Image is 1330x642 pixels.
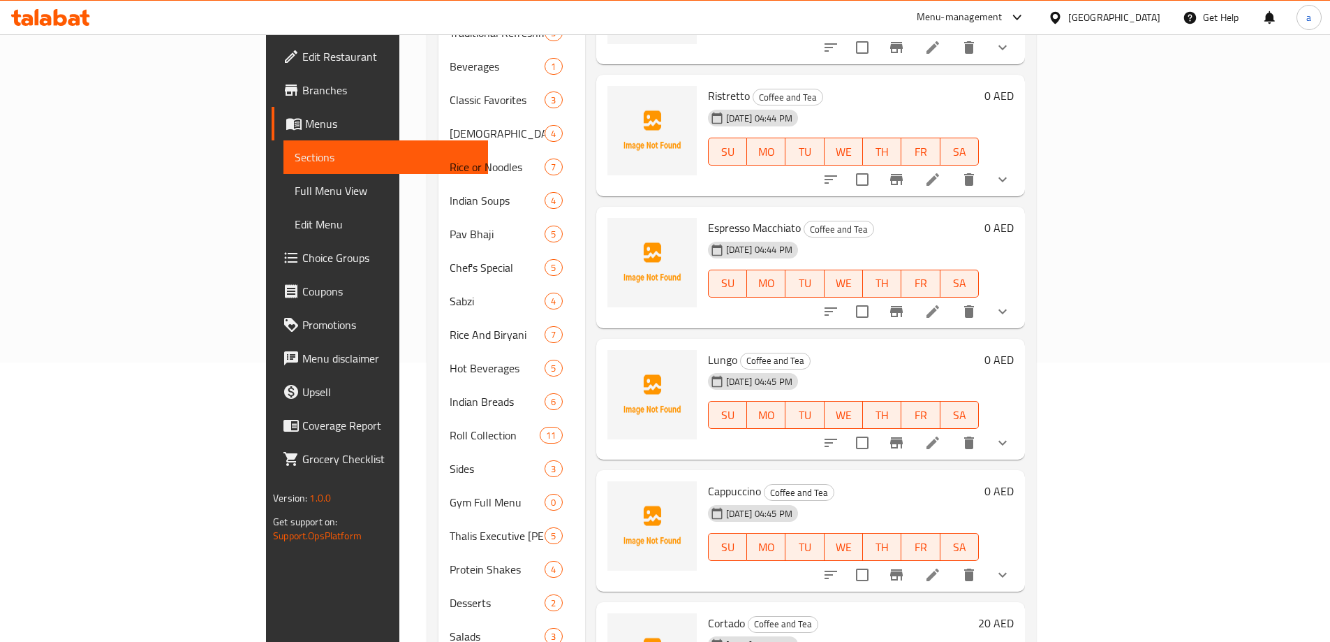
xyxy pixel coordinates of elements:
[545,127,561,140] span: 4
[708,138,747,166] button: SU
[545,362,561,375] span: 5
[305,115,477,132] span: Menus
[946,405,973,425] span: SA
[994,303,1011,320] svg: Show Choices
[545,328,561,342] span: 7
[283,207,488,241] a: Edit Menu
[721,243,798,256] span: [DATE] 04:44 PM
[450,226,545,242] span: Pav Bhaji
[450,192,545,209] div: Indian Soups
[545,460,562,477] div: items
[986,426,1019,460] button: show more
[545,395,561,409] span: 6
[924,435,941,451] a: Edit menu item
[869,142,896,162] span: TH
[984,218,1014,238] h6: 0 AED
[940,270,979,298] button: SA
[272,40,488,73] a: Edit Restaurant
[607,350,697,439] img: Lungo
[714,405,741,425] span: SU
[907,537,934,557] span: FR
[994,435,1011,451] svg: Show Choices
[302,350,477,367] span: Menu disclaimer
[272,241,488,275] a: Choice Groups
[924,171,941,188] a: Edit menu item
[748,616,818,632] span: Coffee and Tea
[714,537,741,557] span: SU
[438,83,585,117] div: Classic Favorites3
[450,92,545,108] span: Classic Favorites
[952,163,986,196] button: delete
[984,350,1014,370] h6: 0 AED
[450,527,545,544] span: Thalis Executive [PERSON_NAME]
[708,613,745,634] span: Cortado
[295,182,477,199] span: Full Menu View
[952,31,986,64] button: delete
[901,533,940,561] button: FR
[814,558,848,592] button: sort-choices
[450,293,545,309] span: Sabzi
[791,273,818,293] span: TU
[545,530,561,543] span: 5
[830,142,857,162] span: WE
[283,140,488,174] a: Sections
[545,226,562,242] div: items
[708,217,801,238] span: Espresso Macchiato
[540,429,561,442] span: 11
[302,451,477,467] span: Grocery Checklist
[545,125,562,142] div: items
[545,594,562,611] div: items
[986,163,1019,196] button: show more
[545,228,561,241] span: 5
[438,486,585,519] div: Gym Full Menu0
[863,138,901,166] button: TH
[273,513,337,531] span: Get support on:
[924,567,941,583] a: Edit menu item
[869,405,896,425] span: TH
[907,405,934,425] span: FR
[438,150,585,184] div: Rice or Noodles7
[814,163,848,196] button: sort-choices
[1068,10,1160,25] div: [GEOGRAPHIC_DATA]
[302,82,477,99] span: Branches
[952,426,986,460] button: delete
[946,537,973,557] span: SA
[273,527,362,545] a: Support.OpsPlatform
[450,159,545,175] span: Rice or Noodles
[785,533,824,561] button: TU
[907,142,934,162] span: FR
[438,452,585,486] div: Sides3
[1306,10,1311,25] span: a
[607,218,697,307] img: Espresso Macchiato
[438,351,585,385] div: Hot Beverages5
[450,460,545,477] span: Sides
[450,561,545,578] span: Protein Shakes
[450,125,545,142] span: [DEMOGRAPHIC_DATA] Starters
[545,194,561,207] span: 4
[708,481,761,502] span: Cappuccino
[450,58,545,75] div: Beverages
[901,270,940,298] button: FR
[940,533,979,561] button: SA
[450,259,545,276] span: Chef's Special
[450,427,540,444] div: Roll Collection
[438,50,585,83] div: Beverages1
[540,427,562,444] div: items
[302,384,477,400] span: Upsell
[438,217,585,251] div: Pav Bhaji5
[450,594,545,611] span: Desserts
[450,393,545,410] div: Indian Breads
[946,273,973,293] span: SA
[764,484,834,501] div: Coffee and Tea
[272,409,488,442] a: Coverage Report
[708,533,747,561] button: SU
[753,405,780,425] span: MO
[295,149,477,166] span: Sections
[450,360,545,377] span: Hot Beverages
[721,112,798,125] span: [DATE] 04:44 PM
[907,273,934,293] span: FR
[825,401,863,429] button: WE
[545,393,562,410] div: items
